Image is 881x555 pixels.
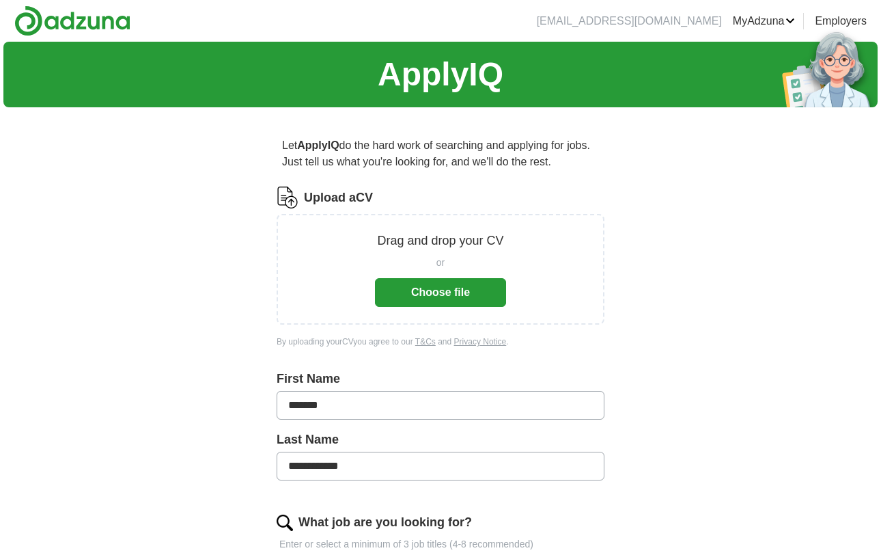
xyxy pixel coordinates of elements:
label: What job are you looking for? [298,513,472,532]
label: Upload a CV [304,189,373,207]
strong: ApplyIQ [297,139,339,151]
label: First Name [277,370,604,388]
a: Employers [815,13,867,29]
p: Drag and drop your CV [377,232,503,250]
p: Enter or select a minimum of 3 job titles (4-8 recommended) [277,537,604,552]
li: [EMAIL_ADDRESS][DOMAIN_NAME] [537,13,722,29]
a: Privacy Notice [454,337,507,347]
label: Last Name [277,431,604,449]
img: search.png [277,515,293,531]
a: MyAdzuna [733,13,796,29]
h1: ApplyIQ [378,50,503,99]
a: T&Cs [415,337,436,347]
button: Choose file [375,278,506,307]
div: By uploading your CV you agree to our and . [277,336,604,348]
p: Let do the hard work of searching and applying for jobs. Just tell us what you're looking for, an... [277,132,604,176]
img: CV Icon [277,187,298,208]
span: or [436,256,445,270]
img: Adzuna logo [14,5,130,36]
